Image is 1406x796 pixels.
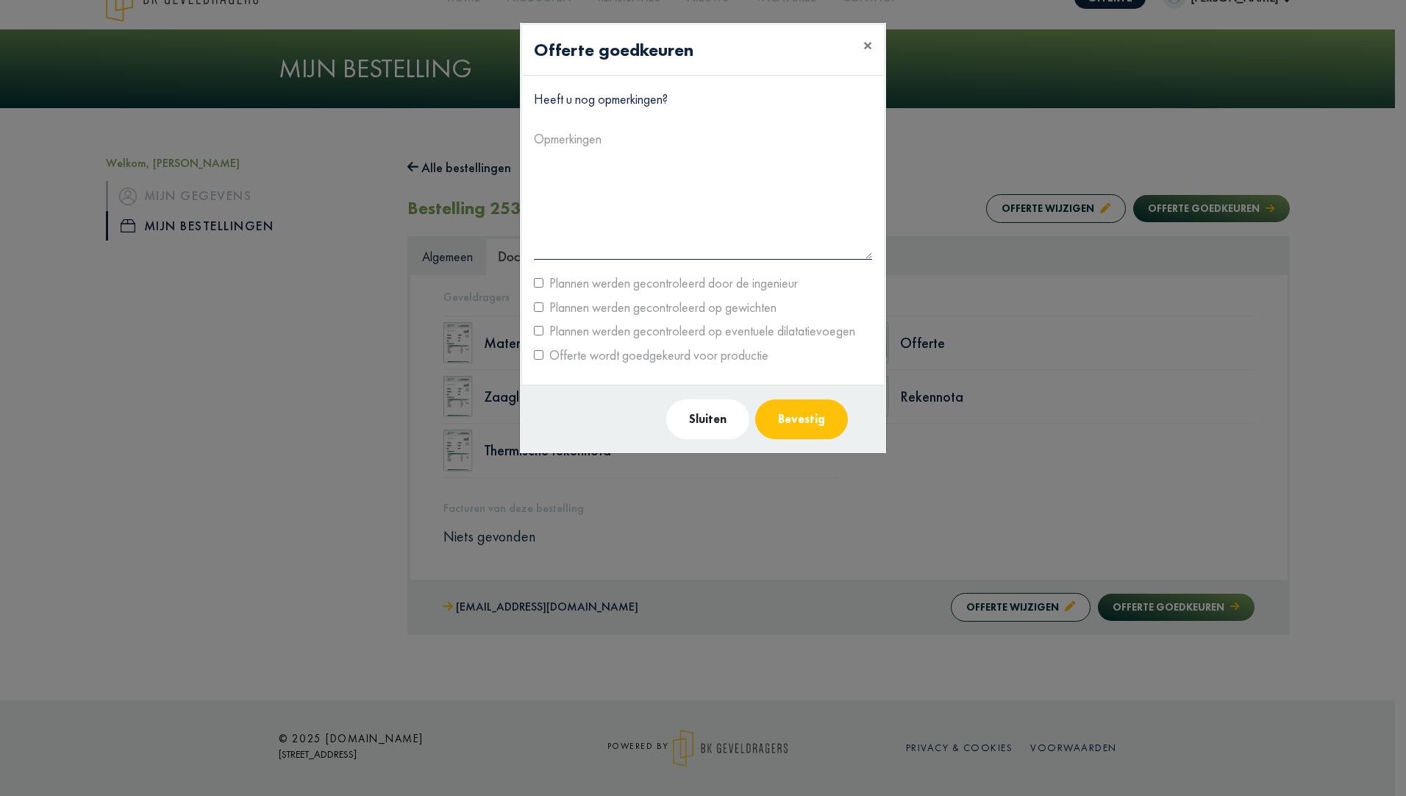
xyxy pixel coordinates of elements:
[863,34,872,57] span: ×
[543,296,777,319] label: Plannen werden gecontroleerd op gewichten
[543,271,798,295] label: Plannen werden gecontroleerd door de ingenieur
[534,88,872,111] p: Heeft u nog opmerkingen?
[543,319,855,343] label: Plannen werden gecontroleerd op eventuele dilatatievoegen
[534,37,693,63] h4: Offerte goedkeuren
[543,344,768,367] label: Offerte wordt goedgekeurd voor productie
[534,127,602,151] label: Opmerkingen
[666,399,749,439] button: Sluiten
[755,399,848,439] button: Bevestig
